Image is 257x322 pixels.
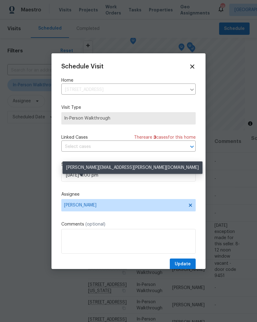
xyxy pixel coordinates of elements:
label: Visit Type [61,104,196,111]
div: [PERSON_NAME][EMAIL_ADDRESS][PERSON_NAME][DOMAIN_NAME] [63,161,202,174]
span: Schedule Visit [61,63,104,70]
span: Close [189,63,196,70]
span: There are case s for this home [134,134,196,141]
span: 3 [153,135,156,140]
span: Update [175,260,191,268]
input: M/D/YYYY [61,169,196,181]
label: Scheduled Date [61,161,196,168]
span: In-Person Walkthrough [64,115,193,121]
button: Update [170,259,196,270]
span: Linked Cases [61,134,88,141]
input: Enter in an address [61,85,186,95]
span: (optional) [85,222,105,226]
label: Assignee [61,191,196,198]
label: Comments [61,221,196,227]
span: [PERSON_NAME] [64,203,185,208]
input: Select cases [61,142,178,152]
label: Home [61,77,196,84]
button: Open [188,142,196,151]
